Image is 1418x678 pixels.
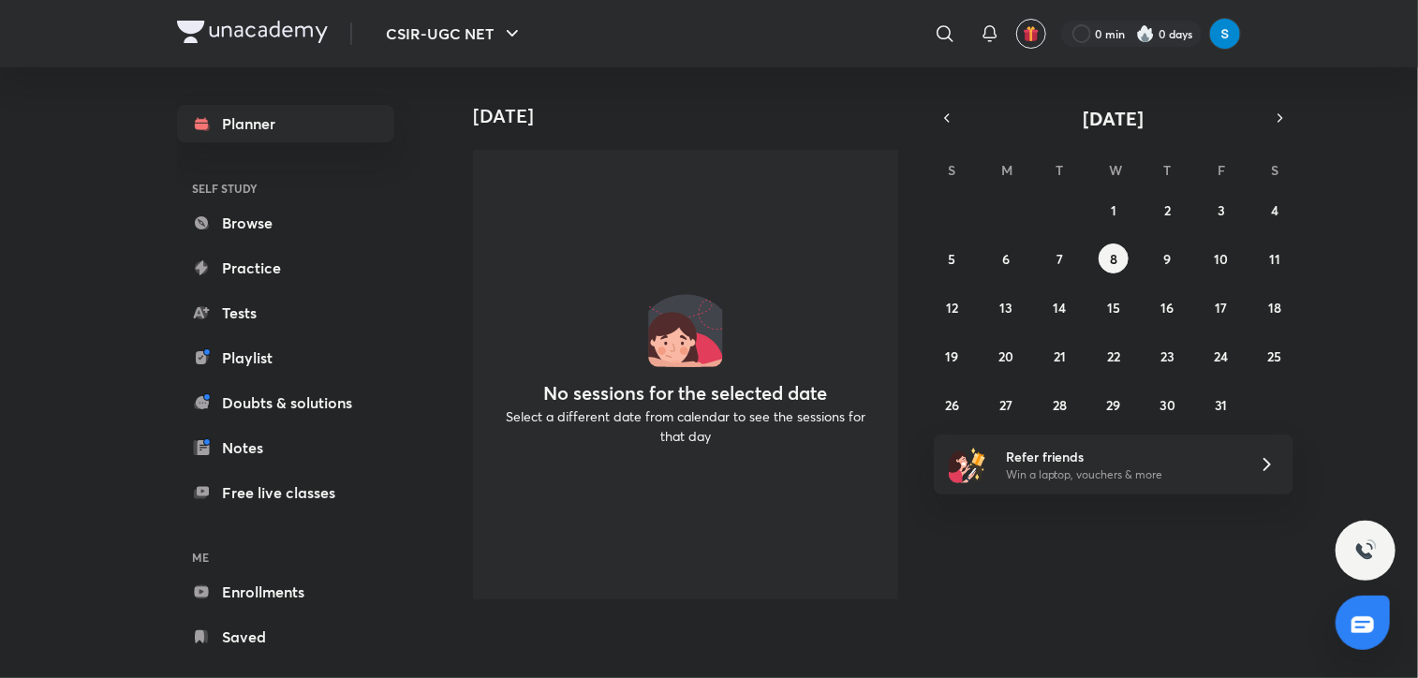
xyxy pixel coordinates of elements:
abbr: October 8, 2025 [1110,250,1117,268]
img: streak [1136,24,1155,43]
a: Saved [177,618,394,656]
a: Doubts & solutions [177,384,394,421]
abbr: October 30, 2025 [1160,396,1175,414]
abbr: October 3, 2025 [1218,201,1225,219]
abbr: October 21, 2025 [1054,347,1066,365]
a: Practice [177,249,394,287]
img: ttu [1354,539,1377,562]
button: October 4, 2025 [1260,195,1290,225]
button: October 21, 2025 [1045,341,1075,371]
button: October 10, 2025 [1206,243,1236,273]
a: Planner [177,105,394,142]
abbr: October 9, 2025 [1163,250,1171,268]
h4: No sessions for the selected date [544,382,828,405]
abbr: October 6, 2025 [1002,250,1010,268]
abbr: October 11, 2025 [1269,250,1280,268]
img: Company Logo [177,21,328,43]
button: October 29, 2025 [1099,390,1129,420]
h6: Refer friends [1006,447,1236,466]
a: Enrollments [177,573,394,611]
p: Select a different date from calendar to see the sessions for that day [495,406,876,446]
button: October 12, 2025 [938,292,967,322]
abbr: Tuesday [1056,161,1064,179]
abbr: October 4, 2025 [1271,201,1278,219]
button: October 3, 2025 [1206,195,1236,225]
img: avatar [1023,25,1040,42]
abbr: October 12, 2025 [946,299,958,317]
abbr: October 2, 2025 [1164,201,1171,219]
button: October 1, 2025 [1099,195,1129,225]
button: October 18, 2025 [1260,292,1290,322]
abbr: October 26, 2025 [945,396,959,414]
button: CSIR-UGC NET [375,15,535,52]
button: October 14, 2025 [1045,292,1075,322]
button: October 30, 2025 [1152,390,1182,420]
abbr: Sunday [949,161,956,179]
button: October 17, 2025 [1206,292,1236,322]
img: referral [949,446,986,483]
abbr: October 27, 2025 [999,396,1012,414]
button: October 25, 2025 [1260,341,1290,371]
abbr: October 5, 2025 [949,250,956,268]
button: October 26, 2025 [938,390,967,420]
abbr: October 1, 2025 [1111,201,1116,219]
button: October 13, 2025 [991,292,1021,322]
button: October 16, 2025 [1152,292,1182,322]
a: Free live classes [177,474,394,511]
abbr: October 7, 2025 [1056,250,1063,268]
button: October 22, 2025 [1099,341,1129,371]
h6: SELF STUDY [177,172,394,204]
button: October 11, 2025 [1260,243,1290,273]
a: Tests [177,294,394,332]
abbr: Saturday [1271,161,1278,179]
button: October 27, 2025 [991,390,1021,420]
button: October 5, 2025 [938,243,967,273]
abbr: October 22, 2025 [1107,347,1120,365]
button: October 31, 2025 [1206,390,1236,420]
abbr: October 24, 2025 [1214,347,1228,365]
abbr: Monday [1001,161,1012,179]
a: Playlist [177,339,394,376]
button: October 28, 2025 [1045,390,1075,420]
a: Browse [177,204,394,242]
button: October 23, 2025 [1152,341,1182,371]
abbr: October 17, 2025 [1215,299,1227,317]
button: October 8, 2025 [1099,243,1129,273]
a: Notes [177,429,394,466]
h4: [DATE] [473,105,913,127]
abbr: October 29, 2025 [1106,396,1120,414]
h6: ME [177,541,394,573]
a: Company Logo [177,21,328,48]
button: October 6, 2025 [991,243,1021,273]
abbr: October 20, 2025 [998,347,1013,365]
button: October 19, 2025 [938,341,967,371]
button: October 20, 2025 [991,341,1021,371]
abbr: October 19, 2025 [946,347,959,365]
abbr: October 14, 2025 [1054,299,1067,317]
img: No events [648,292,723,367]
abbr: October 13, 2025 [999,299,1012,317]
abbr: October 23, 2025 [1160,347,1174,365]
button: October 7, 2025 [1045,243,1075,273]
abbr: October 28, 2025 [1053,396,1067,414]
button: October 15, 2025 [1099,292,1129,322]
img: Sayantan Samanta [1209,18,1241,50]
button: [DATE] [960,105,1267,131]
abbr: October 25, 2025 [1268,347,1282,365]
abbr: October 18, 2025 [1268,299,1281,317]
abbr: October 15, 2025 [1107,299,1120,317]
abbr: October 10, 2025 [1214,250,1228,268]
abbr: Thursday [1163,161,1171,179]
p: Win a laptop, vouchers & more [1006,466,1236,483]
button: October 2, 2025 [1152,195,1182,225]
span: [DATE] [1084,106,1145,131]
abbr: October 16, 2025 [1160,299,1174,317]
button: October 24, 2025 [1206,341,1236,371]
button: October 9, 2025 [1152,243,1182,273]
abbr: Friday [1218,161,1225,179]
abbr: Wednesday [1109,161,1122,179]
abbr: October 31, 2025 [1215,396,1228,414]
button: avatar [1016,19,1046,49]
